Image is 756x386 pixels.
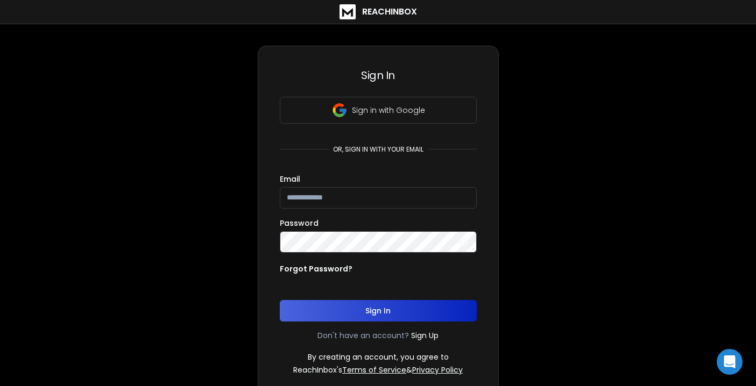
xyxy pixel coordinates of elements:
[280,68,477,83] h3: Sign In
[352,105,425,116] p: Sign in with Google
[280,300,477,321] button: Sign In
[412,364,463,375] a: Privacy Policy
[308,352,449,362] p: By creating an account, you agree to
[329,145,428,154] p: or, sign in with your email
[280,175,300,183] label: Email
[293,364,463,375] p: ReachInbox's &
[280,97,477,124] button: Sign in with Google
[362,5,417,18] h1: ReachInbox
[342,364,406,375] a: Terms of Service
[717,349,743,375] div: Open Intercom Messenger
[280,219,319,227] label: Password
[280,263,352,274] p: Forgot Password?
[317,330,409,341] p: Don't have an account?
[411,330,439,341] a: Sign Up
[340,4,417,19] a: ReachInbox
[340,4,356,19] img: logo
